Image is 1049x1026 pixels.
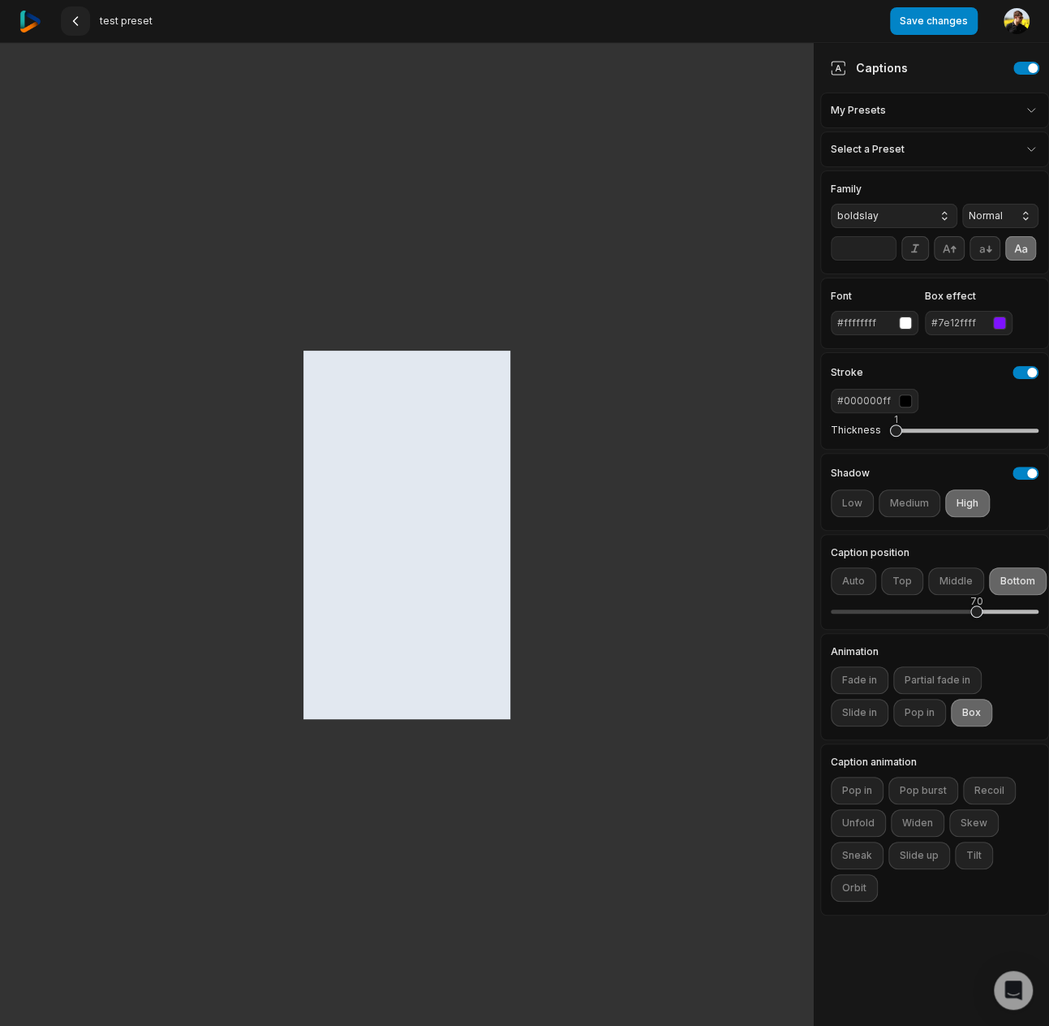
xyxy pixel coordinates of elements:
[831,567,876,595] button: Auto
[969,209,1006,223] span: Normal
[891,809,944,837] button: Widen
[945,489,990,517] button: High
[837,394,892,408] div: #000000ff
[962,204,1038,228] button: Normal
[831,368,863,377] h4: Stroke
[963,777,1016,804] button: Recoil
[831,204,957,228] button: boldslay
[893,699,946,726] button: Pop in
[831,666,888,694] button: Fade in
[970,594,983,609] div: 70
[831,777,883,804] button: Pop in
[994,971,1033,1010] div: Open Intercom Messenger
[989,567,1047,595] button: Bottom
[951,699,992,726] button: Box
[831,647,1038,657] label: Animation
[831,489,874,517] button: Low
[831,874,878,902] button: Orbit
[888,842,950,869] button: Slide up
[955,842,993,869] button: Tilt
[830,59,908,76] div: Captions
[837,316,892,330] div: #ffffffff
[931,316,987,330] div: #7e12ffff
[893,666,982,694] button: Partial fade in
[831,291,918,301] label: Font
[831,311,918,335] button: #ffffffff
[879,489,940,517] button: Medium
[831,184,957,194] label: Family
[831,548,1038,558] label: Caption position
[890,7,978,35] button: Save changes
[820,93,1049,128] div: My Presets
[837,209,925,223] span: boldslay
[831,468,870,478] h4: Shadow
[831,389,918,413] button: #000000ff
[831,699,888,726] button: Slide in
[949,809,999,837] button: Skew
[831,757,1038,767] label: Caption animation
[831,424,881,437] label: Thickness
[928,567,984,595] button: Middle
[925,291,1012,301] label: Box effect
[820,131,1049,167] div: Select a Preset
[831,842,883,869] button: Sneak
[100,15,153,28] span: test preset
[925,311,1012,335] button: #7e12ffff
[894,412,898,427] div: 1
[888,777,958,804] button: Pop burst
[881,567,923,595] button: Top
[831,809,886,837] button: Unfold
[19,11,41,32] img: reap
